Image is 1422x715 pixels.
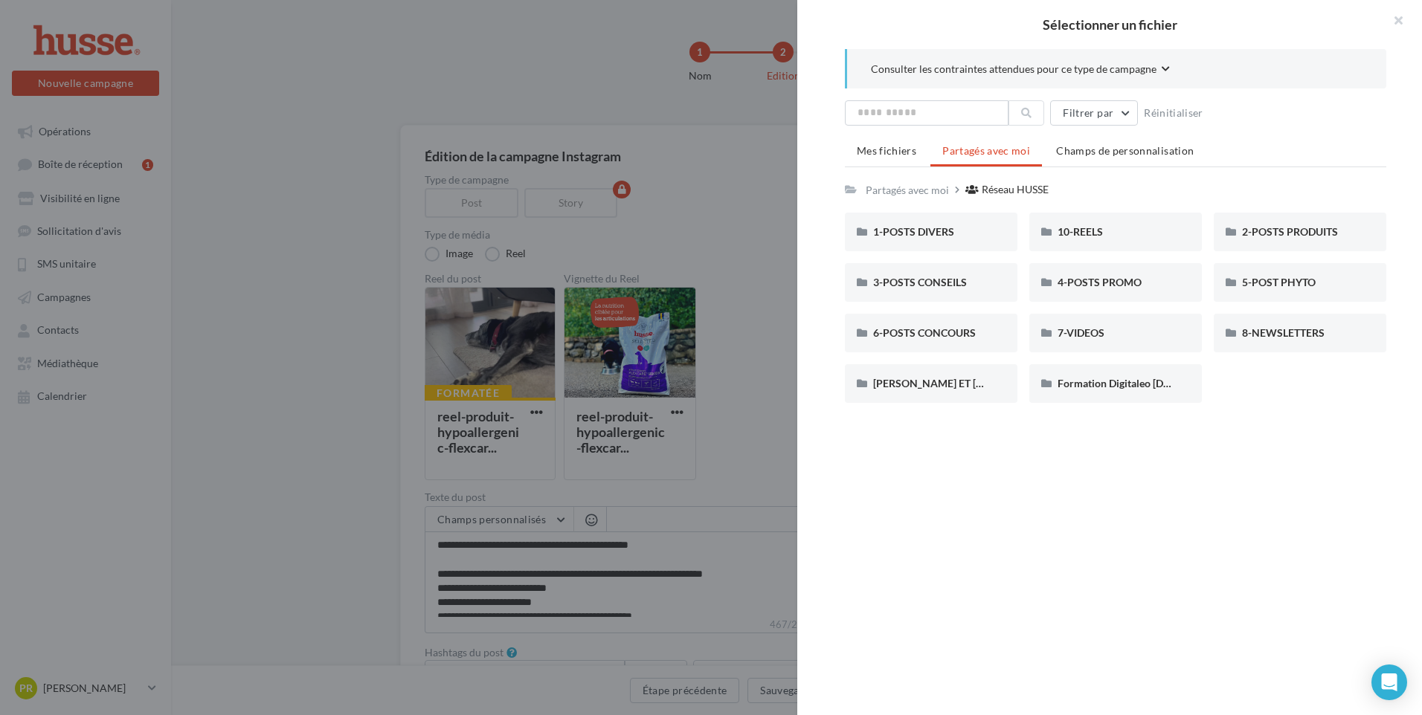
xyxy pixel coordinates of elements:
div: Open Intercom Messenger [1371,664,1407,700]
span: 6-POSTS CONCOURS [873,326,976,339]
span: 4-POSTS PROMO [1058,276,1142,288]
span: 8-NEWSLETTERS [1242,326,1325,339]
span: Formation Digitaleo [DATE] [1058,377,1185,389]
span: Partagés avec moi [942,144,1030,157]
button: Réinitialiser [1138,104,1209,122]
span: Consulter les contraintes attendues pour ce type de campagne [871,62,1156,77]
span: 3-POSTS CONSEILS [873,276,967,288]
span: Champs de personnalisation [1056,144,1194,157]
span: 1-POSTS DIVERS [873,225,954,238]
span: [PERSON_NAME] ET [PERSON_NAME] ( Signature personnalisée) [873,377,1177,389]
div: Partagés avec moi [866,183,949,198]
span: 5-POST PHYTO [1242,276,1316,288]
span: 2-POSTS PRODUITS [1242,225,1338,238]
span: 7-VIDEOS [1058,326,1104,339]
button: Consulter les contraintes attendues pour ce type de campagne [871,61,1170,80]
span: Mes fichiers [857,144,916,157]
button: Filtrer par [1050,100,1138,126]
span: 10-REELS [1058,225,1103,238]
div: Réseau HUSSE [982,182,1049,197]
h2: Sélectionner un fichier [821,18,1398,31]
